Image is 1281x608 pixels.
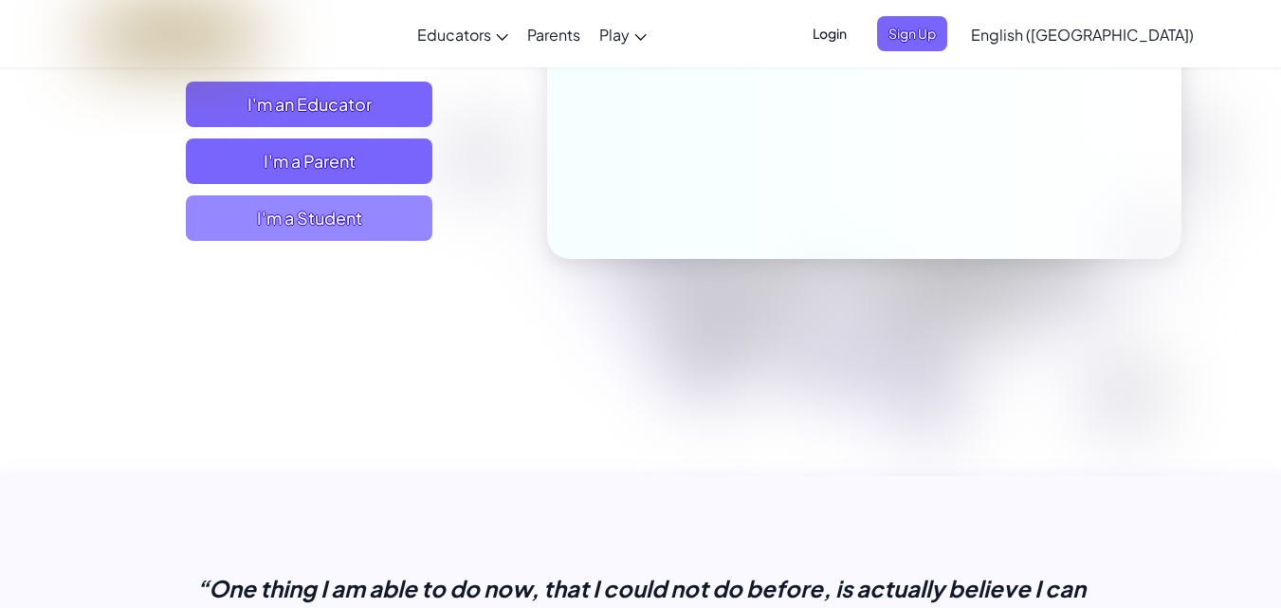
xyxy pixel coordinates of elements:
[757,242,926,399] img: Overlap cubes
[961,9,1203,60] a: English ([GEOGRAPHIC_DATA])
[408,9,518,60] a: Educators
[518,9,590,60] a: Parents
[971,25,1194,45] span: English ([GEOGRAPHIC_DATA])
[801,16,858,51] button: Login
[92,14,258,53] img: CodeCombat logo
[417,25,491,45] span: Educators
[186,195,432,241] button: I'm a Student
[590,9,656,60] a: Play
[1088,169,1230,307] img: Overlap cubes
[186,138,432,184] a: I'm a Parent
[186,82,432,127] a: I'm an Educator
[877,16,947,51] button: Sign Up
[599,25,630,45] span: Play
